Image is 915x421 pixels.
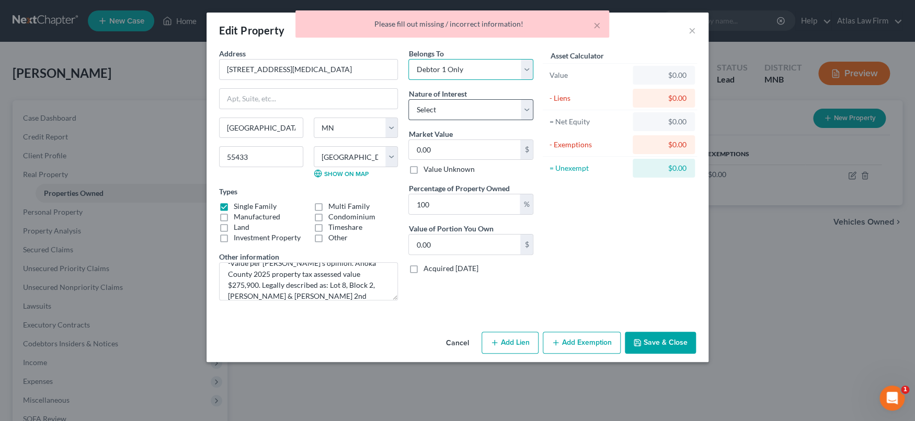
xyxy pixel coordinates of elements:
input: 0.00 [409,140,520,160]
label: Investment Property [234,232,301,243]
div: = Unexempt [549,163,628,173]
button: Add Lien [482,332,539,354]
label: Value Unknown [423,164,474,174]
div: $0.00 [641,139,687,150]
div: $0.00 [641,116,687,127]
div: $0.00 [641,163,687,173]
div: % [520,194,533,214]
span: Address [219,49,246,58]
label: Value of Portion You Own [408,223,493,234]
span: Belongs To [408,49,443,58]
label: Types [219,186,237,197]
label: Multi Family [328,201,370,212]
label: Percentage of Property Owned [408,183,509,194]
button: × [593,19,601,31]
span: 1 [901,385,909,394]
button: Add Exemption [543,332,621,354]
label: Manufactured [234,212,280,222]
a: Show on Map [314,169,369,178]
iframe: Intercom live chat [879,385,905,411]
div: Please fill out missing / incorrect information! [304,19,601,29]
input: 0.00 [409,194,520,214]
div: $ [520,235,533,254]
div: $0.00 [641,70,687,80]
label: Single Family [234,201,277,212]
div: - Exemptions [549,139,628,150]
label: Other [328,232,348,243]
label: Acquired [DATE] [423,263,478,274]
label: Asset Calculator [550,50,603,61]
div: $0.00 [641,93,687,103]
label: Market Value [408,128,452,139]
input: Apt, Suite, etc... [220,89,397,109]
button: Save & Close [625,332,696,354]
label: Other information [219,251,279,262]
div: Value [549,70,628,80]
input: Enter city... [220,118,303,138]
div: $ [520,140,533,160]
label: Timeshare [328,222,362,232]
input: 0.00 [409,235,520,254]
div: = Net Equity [549,116,628,127]
label: Land [234,222,249,232]
input: Enter address... [220,60,397,79]
div: - Liens [549,93,628,103]
label: Condominium [328,212,375,222]
input: Enter zip... [219,146,303,167]
button: Cancel [438,333,477,354]
label: Nature of Interest [408,88,466,99]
